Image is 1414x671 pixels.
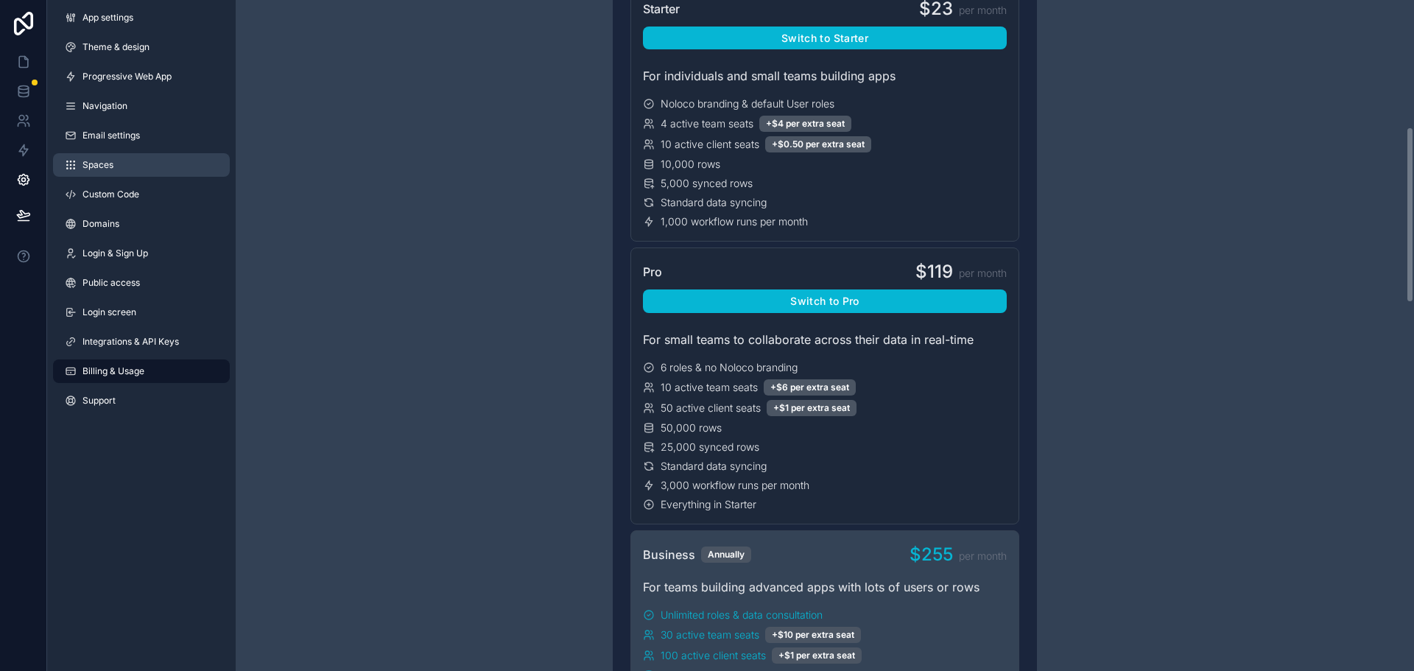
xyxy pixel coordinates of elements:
div: +$1 per extra seat [772,647,862,664]
span: per month [959,549,1007,563]
span: 50 active client seats [661,401,761,415]
span: 1,000 workflow runs per month [661,214,808,229]
span: Login screen [82,306,136,318]
span: 6 roles & no Noloco branding [661,360,798,375]
span: 3,000 workflow runs per month [661,478,809,493]
span: Billing & Usage [82,365,144,377]
a: Integrations & API Keys [53,330,230,354]
a: Public access [53,271,230,295]
span: 50,000 rows [661,421,722,435]
a: Theme & design [53,35,230,59]
span: Email settings [82,130,140,141]
a: Support [53,389,230,412]
span: 10 active client seats [661,137,759,152]
span: 4 active team seats [661,116,753,131]
button: Switch to Pro [643,289,1007,313]
span: Domains [82,218,119,230]
span: Pro [643,263,662,281]
div: For individuals and small teams building apps [643,67,1007,85]
span: 25,000 synced rows [661,440,759,454]
a: Spaces [53,153,230,177]
span: per month [959,266,1007,281]
a: Domains [53,212,230,236]
span: Noloco branding & default User roles [661,96,834,111]
span: 5,000 synced rows [661,176,753,191]
span: App settings [82,12,133,24]
a: Email settings [53,124,230,147]
a: Login & Sign Up [53,242,230,265]
span: $119 [915,260,953,284]
div: +$0.50 per extra seat [765,136,871,152]
a: Progressive Web App [53,65,230,88]
span: Login & Sign Up [82,247,148,259]
span: Business [643,546,695,563]
span: Navigation [82,100,127,112]
div: +$6 per extra seat [764,379,856,396]
span: 10 active team seats [661,380,758,395]
a: Navigation [53,94,230,118]
span: Everything in Starter [661,497,756,512]
span: Standard data syncing [661,459,767,474]
span: Support [82,395,116,407]
span: Spaces [82,159,113,171]
div: +$1 per extra seat [767,400,857,416]
button: Switch to Starter [643,27,1007,50]
span: Standard data syncing [661,195,767,210]
div: Annually [701,547,751,563]
span: 10,000 rows [661,157,720,172]
div: For small teams to collaborate across their data in real-time [643,331,1007,348]
a: App settings [53,6,230,29]
span: Custom Code [82,189,139,200]
div: For teams building advanced apps with lots of users or rows [643,578,1007,596]
span: $255 [910,543,953,566]
span: Theme & design [82,41,150,53]
span: Integrations & API Keys [82,336,179,348]
div: +$10 per extra seat [765,627,861,643]
span: Unlimited roles & data consultation [661,608,823,622]
span: 30 active team seats [661,628,759,642]
span: Progressive Web App [82,71,172,82]
span: Public access [82,277,140,289]
a: Login screen [53,301,230,324]
span: 100 active client seats [661,648,766,663]
a: Custom Code [53,183,230,206]
div: +$4 per extra seat [759,116,851,132]
span: per month [959,3,1007,18]
a: Billing & Usage [53,359,230,383]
